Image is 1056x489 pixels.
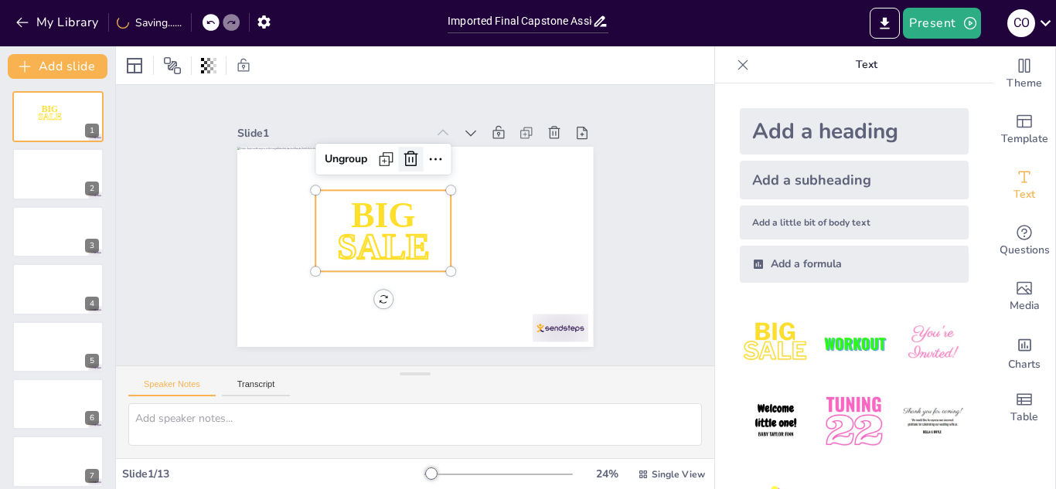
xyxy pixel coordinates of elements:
[993,213,1055,269] div: Get real-time input from your audience
[652,468,705,481] span: Single View
[12,436,104,487] div: 7
[1008,356,1041,373] span: Charts
[117,15,182,30] div: Saving......
[222,379,291,396] button: Transcript
[122,53,147,78] div: Layout
[12,148,104,199] div: 2
[85,182,99,195] div: 2
[42,104,58,114] span: BIG
[12,10,105,35] button: My Library
[85,124,99,138] div: 1
[993,269,1055,324] div: Add images, graphics, shapes or video
[85,469,99,483] div: 7
[740,108,969,155] div: Add a heading
[85,297,99,311] div: 4
[740,205,969,239] div: Add a little bit of body text
[755,46,978,83] p: Text
[12,321,104,372] div: 5
[1013,186,1035,203] span: Text
[337,227,429,266] span: SALE
[38,112,62,122] span: SALE
[1007,75,1042,92] span: Theme
[1001,131,1048,148] span: Template
[163,56,182,75] span: Position
[993,380,1055,436] div: Add a table
[448,10,592,32] input: Insert title
[897,307,969,379] img: 3.jpeg
[85,239,99,253] div: 3
[740,385,812,457] img: 4.jpeg
[897,385,969,457] img: 6.jpeg
[85,354,99,368] div: 5
[740,246,969,283] div: Add a formula
[12,263,104,314] div: 4
[740,307,812,379] img: 1.jpeg
[85,411,99,425] div: 6
[1007,9,1035,37] div: C O
[8,54,107,79] button: Add slide
[993,102,1055,158] div: Add ready made slides
[818,307,890,379] img: 2.jpeg
[993,158,1055,213] div: Add text boxes
[122,467,424,481] div: Slide 1 / 13
[870,8,900,39] button: Export to PowerPoint
[12,91,104,142] div: 1
[1010,297,1040,314] span: Media
[237,126,426,141] div: Slide 1
[993,324,1055,380] div: Add charts and graphs
[993,46,1055,102] div: Change the overall theme
[12,379,104,430] div: 6
[1010,409,1038,426] span: Table
[351,195,416,234] span: BIG
[588,467,625,481] div: 24 %
[903,8,980,39] button: Present
[818,385,890,457] img: 5.jpeg
[319,147,373,171] div: Ungroup
[1007,8,1035,39] button: C O
[740,161,969,199] div: Add a subheading
[1000,242,1050,259] span: Questions
[12,206,104,257] div: 3
[128,379,216,396] button: Speaker Notes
